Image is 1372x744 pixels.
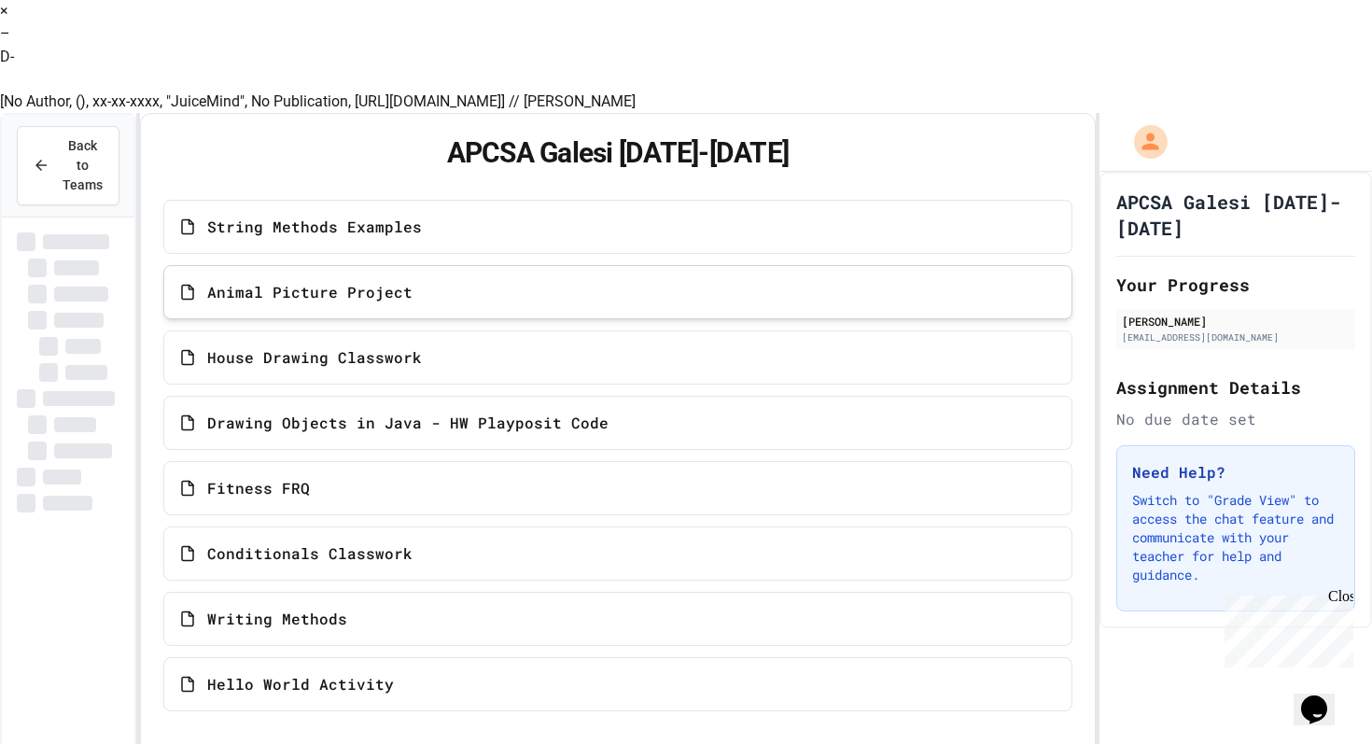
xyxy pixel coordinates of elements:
[207,542,413,565] span: Conditionals Classwork
[1116,189,1355,241] h1: APCSA Galesi [DATE]-[DATE]
[17,126,119,205] button: Back to Teams
[163,265,1071,319] a: Animal Picture Project
[207,673,394,695] span: Hello World Activity
[1132,461,1339,484] h3: Need Help?
[1132,491,1339,584] p: Switch to "Grade View" to access the chat feature and communicate with your teacher for help and ...
[163,396,1071,450] a: Drawing Objects in Java - HW Playposit Code
[7,7,129,119] div: Chat with us now!Close
[1116,272,1355,298] h2: Your Progress
[1217,588,1353,667] iframe: chat widget
[1116,408,1355,430] div: No due date set
[1294,669,1353,725] iframe: chat widget
[207,412,609,434] span: Drawing Objects in Java - HW Playposit Code
[163,136,1071,170] h1: APCSA Galesi [DATE]-[DATE]
[1122,313,1350,330] div: [PERSON_NAME]
[163,657,1071,711] a: Hello World Activity
[207,477,310,499] span: Fitness FRQ
[207,608,347,630] span: Writing Methods
[207,346,422,369] span: House Drawing Classwork
[1122,330,1350,344] div: [EMAIL_ADDRESS][DOMAIN_NAME]
[163,330,1071,385] a: House Drawing Classwork
[163,526,1071,581] a: Conditionals Classwork
[163,200,1071,254] a: String Methods Examples
[207,216,422,238] span: String Methods Examples
[1116,374,1355,400] h2: Assignment Details
[207,281,413,303] span: Animal Picture Project
[1114,120,1172,163] div: My Account
[163,592,1071,646] a: Writing Methods
[61,136,104,195] span: Back to Teams
[163,461,1071,515] a: Fitness FRQ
